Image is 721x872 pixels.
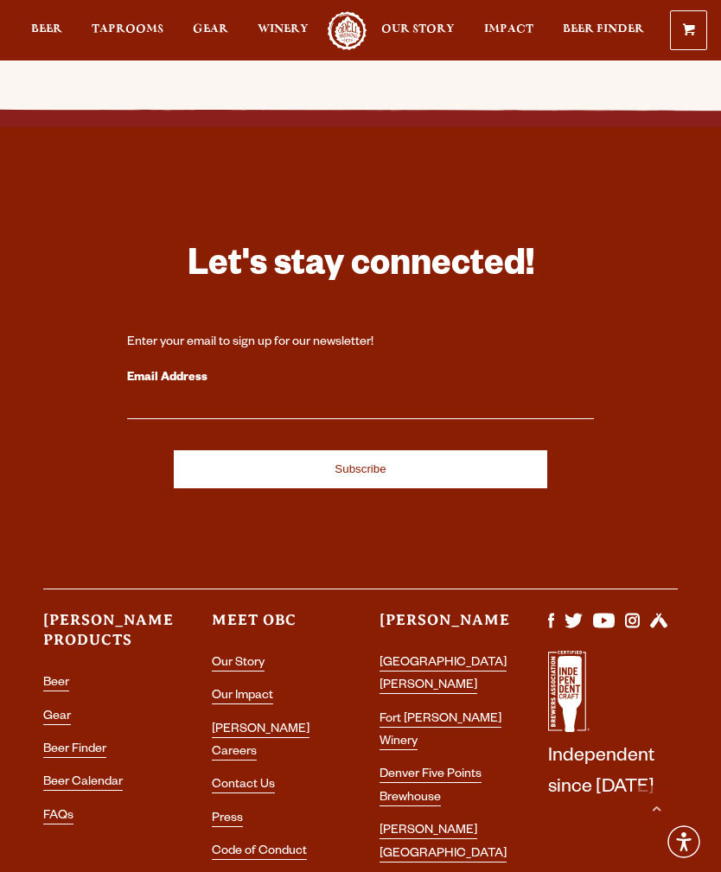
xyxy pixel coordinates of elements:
[593,622,614,636] a: Visit us on YouTube
[650,622,667,636] a: Visit us on Untappd
[31,22,62,36] span: Beer
[43,810,73,824] a: FAQs
[563,11,644,50] a: Beer Finder
[625,622,640,636] a: Visit us on Instagram
[548,742,678,805] p: Independent since [DATE]
[380,610,509,646] h3: [PERSON_NAME]
[380,657,507,694] a: [GEOGRAPHIC_DATA][PERSON_NAME]
[381,22,455,36] span: Our Story
[212,723,309,761] a: [PERSON_NAME] Careers
[127,367,594,390] label: Email Address
[212,690,273,704] a: Our Impact
[31,11,62,50] a: Beer
[380,713,501,750] a: Fort [PERSON_NAME] Winery
[212,845,307,860] a: Code of Conduct
[43,743,106,758] a: Beer Finder
[127,243,594,294] h3: Let's stay connected!
[258,22,309,36] span: Winery
[563,22,644,36] span: Beer Finder
[212,657,265,672] a: Our Story
[212,610,341,646] h3: Meet OBC
[193,22,228,36] span: Gear
[43,677,69,691] a: Beer
[484,22,533,36] span: Impact
[212,812,243,827] a: Press
[635,786,678,829] a: Scroll to top
[665,823,703,861] div: Accessibility Menu
[43,610,173,665] h3: [PERSON_NAME] Products
[43,776,123,791] a: Beer Calendar
[381,11,455,50] a: Our Story
[326,11,369,50] a: Odell Home
[127,334,594,352] div: Enter your email to sign up for our newsletter!
[565,622,583,636] a: Visit us on X (formerly Twitter)
[92,22,163,36] span: Taprooms
[193,11,228,50] a: Gear
[43,710,71,725] a: Gear
[92,11,163,50] a: Taprooms
[380,768,482,805] a: Denver Five Points Brewhouse
[258,11,309,50] a: Winery
[380,824,507,862] a: [PERSON_NAME] [GEOGRAPHIC_DATA]
[174,450,547,488] input: Subscribe
[484,11,533,50] a: Impact
[548,622,555,636] a: Visit us on Facebook
[212,779,275,793] a: Contact Us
